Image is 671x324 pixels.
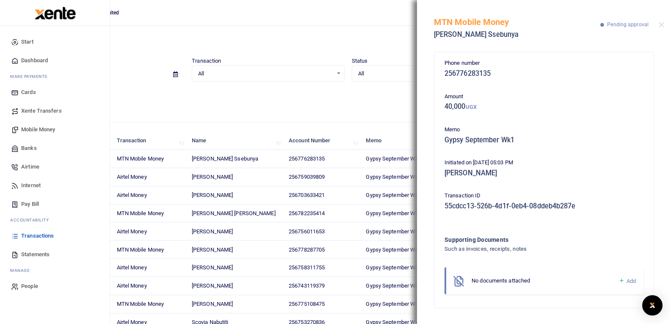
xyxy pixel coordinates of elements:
span: Statements [21,250,50,259]
button: Close [659,22,664,28]
h5: Gypsy September Wk1 [445,136,643,144]
span: MTN Mobile Money [117,301,164,307]
span: Cards [21,88,36,97]
span: Add [627,278,636,284]
p: Download [32,92,664,101]
th: Memo: activate to sort column ascending [361,132,445,150]
h5: 256776283135 [445,69,643,78]
span: Mobile Money [21,125,55,134]
span: Internet [21,181,41,190]
small: UGX [466,104,477,110]
span: MTN Mobile Money [117,210,164,216]
span: Gypsy September Wk1 [366,246,421,253]
h5: [PERSON_NAME] [445,169,643,177]
th: Account Number: activate to sort column ascending [284,132,361,150]
span: Gypsy September Wk1 [366,301,421,307]
span: [PERSON_NAME] [192,301,233,307]
label: Transaction [192,57,221,65]
span: [PERSON_NAME] [192,174,233,180]
span: All [198,69,332,78]
a: logo-small logo-large logo-large [34,9,76,16]
span: [PERSON_NAME] [192,192,233,198]
span: Dashboard [21,56,48,65]
th: Transaction: activate to sort column ascending [112,132,187,150]
a: Cards [7,83,103,102]
a: Dashboard [7,51,103,70]
a: Transactions [7,227,103,245]
h4: Such as invoices, receipts, notes [445,244,609,254]
span: [PERSON_NAME] [PERSON_NAME] [192,210,276,216]
a: Start [7,33,103,51]
p: Amount [445,92,643,101]
a: Banks [7,139,103,158]
span: [PERSON_NAME] [192,264,233,271]
a: Xente Transfers [7,102,103,120]
h4: Transactions [32,36,664,46]
span: anage [14,267,30,274]
p: Memo [445,125,643,134]
a: Internet [7,176,103,195]
span: Airtel Money [117,264,147,271]
span: MTN Mobile Money [117,155,164,162]
h5: MTN Mobile Money [434,17,600,27]
li: M [7,70,103,83]
span: 256782235414 [289,210,325,216]
span: Gypsy September Wk1 [366,155,421,162]
span: [PERSON_NAME] Ssebunya [192,155,258,162]
a: Statements [7,245,103,264]
span: Airtime [21,163,39,171]
img: logo-large [35,7,76,19]
a: Mobile Money [7,120,103,139]
span: Gypsy September Wk1 [366,192,421,198]
span: People [21,282,38,291]
span: Airtel Money [117,174,147,180]
p: Transaction ID [445,191,643,200]
h5: [PERSON_NAME] Ssebunya [434,30,600,39]
a: People [7,277,103,296]
span: [PERSON_NAME] [192,282,233,289]
span: 256758311755 [289,264,325,271]
span: 256775108475 [289,301,325,307]
span: Airtel Money [117,192,147,198]
a: Pay Bill [7,195,103,213]
span: 256756011653 [289,228,325,235]
span: Gypsy September Wk1 [366,174,421,180]
span: Gypsy September Wk1 [366,282,421,289]
span: ake Payments [14,73,47,80]
span: Airtel Money [117,282,147,289]
span: Gypsy September Wk1 [366,228,421,235]
span: MTN Mobile Money [117,246,164,253]
span: Banks [21,144,37,152]
span: [PERSON_NAME] [192,246,233,253]
span: Start [21,38,33,46]
h4: Supporting Documents [445,235,609,244]
span: 256776283135 [289,155,325,162]
span: Transactions [21,232,54,240]
li: Ac [7,213,103,227]
p: Phone number [445,59,643,68]
span: countability [17,217,49,223]
span: Xente Transfers [21,107,62,115]
span: Pay Bill [21,200,39,208]
a: Add [619,276,636,286]
h5: 40,000 [445,102,643,111]
span: Airtel Money [117,228,147,235]
span: No documents attached [472,277,530,284]
span: Gypsy September Wk1 [366,210,421,216]
span: 256743119379 [289,282,325,289]
a: Airtime [7,158,103,176]
span: 256703633421 [289,192,325,198]
p: Initiated on [DATE] 05:03 PM [445,158,643,167]
span: Gypsy September Wk1 [366,264,421,271]
div: Open Intercom Messenger [642,295,663,316]
h5: 55cdcc13-526b-4d1f-0eb4-08ddeb4b287e [445,202,643,210]
span: [PERSON_NAME] [192,228,233,235]
span: 256759039809 [289,174,325,180]
span: Pending approval [607,22,649,28]
th: Name: activate to sort column ascending [187,132,284,150]
li: M [7,264,103,277]
span: 256778287705 [289,246,325,253]
span: All [358,69,492,78]
label: Status [352,57,368,65]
